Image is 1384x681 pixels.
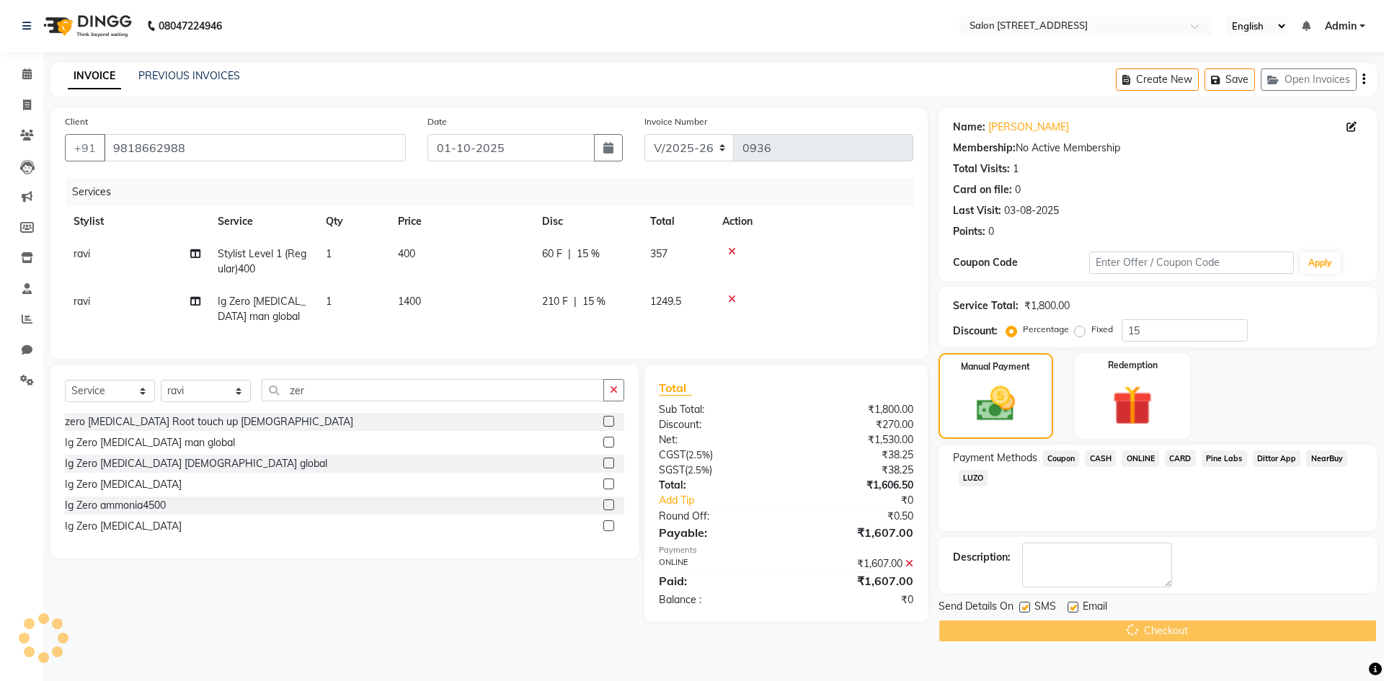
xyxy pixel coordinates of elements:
div: Membership: [953,141,1016,156]
input: Search by Name/Mobile/Email/Code [104,134,406,161]
div: ONLINE [648,556,786,571]
span: Payment Methods [953,450,1037,466]
span: 1400 [398,295,421,308]
div: Sub Total: [648,402,786,417]
div: Ig Zero [MEDICAL_DATA] [65,519,182,534]
th: Qty [317,205,389,238]
span: 1 [326,295,332,308]
button: Open Invoices [1261,68,1357,91]
label: Fixed [1091,323,1113,336]
div: Card on file: [953,182,1012,197]
label: Manual Payment [961,360,1030,373]
span: ravi [74,247,90,260]
div: ₹1,607.00 [786,524,923,541]
div: ₹0.50 [786,509,923,524]
div: Total Visits: [953,161,1010,177]
span: Stylist Level 1 (Regular)400 [218,247,306,275]
div: Balance : [648,592,786,607]
span: 15 % [577,246,600,262]
div: Ig Zero [MEDICAL_DATA] [DEMOGRAPHIC_DATA] global [65,456,327,471]
span: Send Details On [939,599,1013,617]
a: [PERSON_NAME] [988,120,1069,135]
span: 1249.5 [650,295,681,308]
div: Coupon Code [953,255,1089,270]
div: Ig Zero ammonia4500 [65,498,166,513]
div: Name: [953,120,985,135]
span: LUZO [959,470,988,486]
div: ₹1,607.00 [786,572,923,589]
button: +91 [65,134,105,161]
span: ONLINE [1122,450,1159,467]
span: SGST [659,463,685,476]
div: Last Visit: [953,203,1001,218]
th: Disc [533,205,642,238]
div: zero [MEDICAL_DATA] Root touch up [DEMOGRAPHIC_DATA] [65,414,353,429]
button: Create New [1116,68,1199,91]
span: Pine Labs [1202,450,1247,467]
input: Enter Offer / Coupon Code [1089,252,1294,274]
div: Total: [648,478,786,493]
th: Price [389,205,533,238]
span: 15 % [582,294,605,309]
div: ₹1,606.50 [786,478,923,493]
th: Stylist [65,205,209,238]
span: | [574,294,577,309]
span: 2.5% [688,449,710,460]
span: NearBuy [1306,450,1347,467]
span: 60 F [542,246,562,262]
label: Client [65,115,88,128]
label: Redemption [1108,359,1158,372]
div: 1 [1013,161,1019,177]
div: Discount: [648,417,786,432]
button: Save [1205,68,1255,91]
span: 400 [398,247,415,260]
div: ₹0 [809,493,923,508]
div: Points: [953,224,985,239]
div: Paid: [648,572,786,589]
th: Service [209,205,317,238]
div: 03-08-2025 [1004,203,1059,218]
div: ₹1,800.00 [1024,298,1070,313]
span: 210 F [542,294,568,309]
div: Net: [648,432,786,448]
div: Services [66,179,924,205]
span: Coupon [1043,450,1080,467]
label: Date [427,115,447,128]
input: Search or Scan [262,379,604,401]
div: ₹1,800.00 [786,402,923,417]
span: | [568,246,571,262]
div: Description: [953,550,1011,565]
span: CASH [1085,450,1116,467]
th: Action [714,205,913,238]
span: Admin [1325,19,1357,34]
span: Ig Zero [MEDICAL_DATA] man global [218,295,306,323]
button: Apply [1300,252,1341,274]
span: CARD [1165,450,1196,467]
a: Add Tip [648,493,809,508]
div: Ig Zero [MEDICAL_DATA] [65,477,182,492]
div: ( ) [648,463,786,478]
img: _gift.svg [1100,380,1165,430]
span: 1 [326,247,332,260]
div: 0 [988,224,994,239]
div: ₹0 [786,592,923,607]
label: Invoice Number [644,115,707,128]
div: Payable: [648,524,786,541]
b: 08047224946 [159,6,222,46]
div: ( ) [648,448,786,463]
span: ravi [74,295,90,308]
div: Round Off: [648,509,786,524]
a: INVOICE [68,63,121,89]
div: ₹38.25 [786,448,923,463]
a: PREVIOUS INVOICES [138,69,240,82]
span: 357 [650,247,667,260]
span: Email [1083,599,1107,617]
img: _cash.svg [964,382,1027,426]
span: CGST [659,448,686,461]
span: Dittor App [1253,450,1301,467]
div: Payments [659,544,913,556]
div: Ig Zero [MEDICAL_DATA] man global [65,435,235,450]
th: Total [642,205,714,238]
div: ₹1,530.00 [786,432,923,448]
div: ₹1,607.00 [786,556,923,571]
